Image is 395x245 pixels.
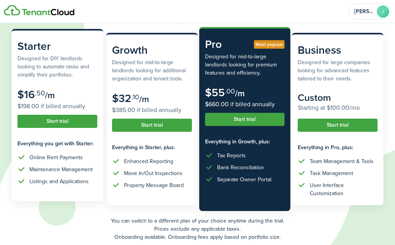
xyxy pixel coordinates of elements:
[205,36,285,53] subscription-pricing-card-title: Pro
[205,53,285,77] subscription-pricing-card-description: Designed for mid-to-large landlords looking for premium features and efficiency.
[29,177,89,185] div: Listings and Applications
[45,89,55,102] subscription-pricing-card-price-period: /m
[298,103,378,112] subscription-pricing-card-price-annual: Starting at $100.00/mo
[29,153,83,162] div: Online Rent Payments
[205,85,225,100] subscription-pricing-card-price-amount: $55
[112,119,192,132] button: Start trial
[112,90,131,106] subscription-pricing-card-price-amount: $32
[217,151,246,160] div: Tax Reports
[205,138,285,146] subscription-pricing-card-features-title: Everything in Growth, plus:
[377,5,389,18] avatar-text: J
[298,42,378,58] subscription-pricing-card-title: Business
[205,113,285,126] button: Start trial
[310,157,374,165] div: Team Management & Tools
[29,165,93,174] div: Maintenance Management
[139,93,149,105] subscription-pricing-card-price-period: /m
[17,38,97,54] subscription-pricing-card-title: Starter
[17,54,97,79] subscription-pricing-card-description: Designed for DIY landlords looking to automate tasks and simplify their portfolios.
[124,157,173,165] div: Enhanced Reporting
[112,42,192,58] subscription-pricing-card-title: Growth
[298,58,378,83] subscription-pricing-card-description: Designed for large companies looking for advanced features tailored to their needs.
[112,58,192,83] subscription-pricing-card-description: Designed for mid-to-large landlords looking for additional organization and tenant tools.
[217,163,264,172] div: Bank Reconciliation
[310,169,353,177] div: Task Management
[310,181,378,197] div: User-Interface Customization
[124,169,183,177] div: Move In/Out Inspections
[298,119,378,132] button: Start trial
[35,88,45,98] subscription-pricing-card-price-cents: .50
[255,41,283,48] span: Most popular
[298,90,331,105] subscription-pricing-card-price-amount: Custom
[4,5,74,16] img: Logo
[17,102,97,111] subscription-pricing-card-price-annual: $198.00 if billed annually
[112,143,192,151] subscription-pricing-card-features-title: Everything in Starter, plus:
[17,87,35,102] subscription-pricing-card-price-amount: $16
[12,217,383,241] p: You can switch to a different plan of your choice anytime during the trial. Prices exclude any ap...
[17,140,97,148] subscription-pricing-card-features-title: Everything you get with Starter:
[17,115,97,128] button: Start trial
[112,105,192,115] subscription-pricing-card-price-annual: $385.00 if billed annually
[205,100,285,109] subscription-pricing-card-price-annual: $660.00 if billed annually
[131,92,139,102] subscription-pricing-card-price-cents: .10
[298,143,378,151] subscription-pricing-card-features-title: Everything in Pro, plus:
[225,86,235,96] subscription-pricing-card-price-cents: .00
[124,181,184,189] div: Property Message Board
[354,9,374,14] span: JAMES
[348,3,391,20] button: Open menu
[235,87,245,100] subscription-pricing-card-price-period: /m
[217,175,271,184] div: Separate Owner Portal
